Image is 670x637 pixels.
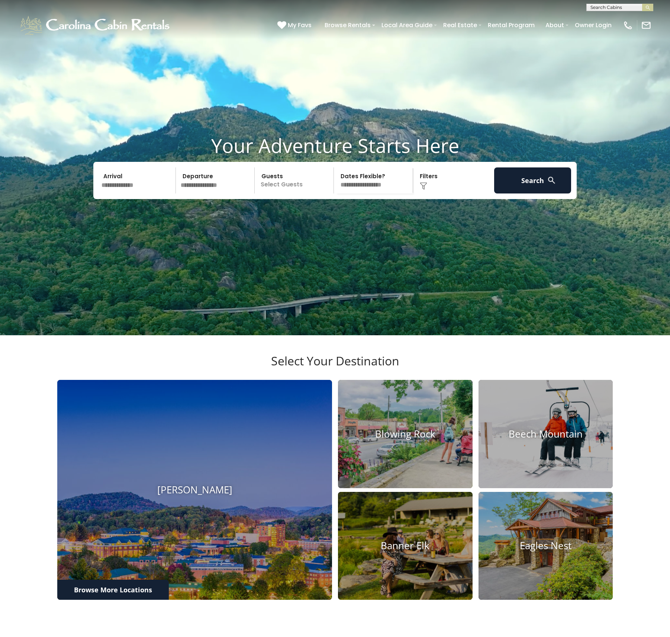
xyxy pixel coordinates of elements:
a: Blowing Rock [338,380,473,488]
img: search-regular-white.png [547,176,556,185]
a: Owner Login [571,19,615,32]
img: phone-regular-white.png [623,20,633,31]
h4: Blowing Rock [338,428,473,440]
h4: [PERSON_NAME] [57,484,332,496]
a: [PERSON_NAME] [57,380,332,600]
a: Banner Elk [338,492,473,600]
a: Rental Program [484,19,538,32]
a: Browse More Locations [57,580,169,600]
img: mail-regular-white.png [641,20,651,31]
span: My Favs [288,20,312,30]
h4: Banner Elk [338,540,473,551]
a: Browse Rentals [321,19,374,32]
h4: Beech Mountain [479,428,613,440]
a: About [542,19,568,32]
a: Eagles Nest [479,492,613,600]
p: Select Guests [257,167,334,193]
a: My Favs [277,20,313,30]
a: Real Estate [439,19,481,32]
a: Local Area Guide [378,19,436,32]
h4: Eagles Nest [479,540,613,551]
img: White-1-1-2.png [19,14,173,36]
a: Beech Mountain [479,380,613,488]
button: Search [494,167,571,193]
h3: Select Your Destination [56,354,614,380]
img: filter--v1.png [420,182,427,190]
h1: Your Adventure Starts Here [6,134,664,157]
